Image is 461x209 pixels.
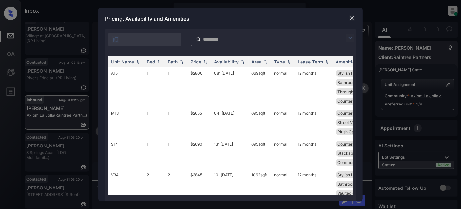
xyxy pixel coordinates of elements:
[271,107,295,138] td: normal
[188,67,211,107] td: $2800
[214,59,239,64] div: Availability
[111,59,134,64] div: Unit Name
[144,107,165,138] td: 1
[249,107,271,138] td: 695 sqft
[211,67,249,107] td: 08' [DATE]
[188,107,211,138] td: $2655
[271,138,295,169] td: normal
[168,59,178,64] div: Bath
[337,89,372,94] span: Throughout Plan...
[349,15,355,21] img: close
[188,138,211,169] td: $2690
[337,142,371,146] span: Countertops - G...
[337,129,370,134] span: Plush Carpeting...
[337,151,373,156] span: Stackable Washe...
[144,67,165,107] td: 1
[239,60,246,64] img: sorting
[211,138,249,169] td: 13' [DATE]
[135,60,141,64] img: sorting
[298,59,323,64] div: Lease Term
[165,138,188,169] td: 1
[337,191,368,196] span: Vaulted Ceiling...
[295,138,333,169] td: 12 months
[324,60,330,64] img: sorting
[147,59,155,64] div: Bed
[295,107,333,138] td: 12 months
[346,34,354,42] img: icon-zuma
[249,138,271,169] td: 695 sqft
[165,107,188,138] td: 1
[144,138,165,169] td: 1
[178,60,185,64] img: sorting
[337,80,373,85] span: Bathroom Cabine...
[249,67,271,107] td: 669 sqft
[337,172,370,177] span: Stylish Hardwar...
[202,60,209,64] img: sorting
[262,60,269,64] img: sorting
[337,160,374,165] span: Common Area Pla...
[196,36,201,42] img: icon-zuma
[337,71,370,76] span: Stylish Hardwar...
[190,59,201,64] div: Price
[98,8,363,29] div: Pricing, Availability and Amenities
[337,111,371,116] span: Countertops - G...
[337,182,373,187] span: Bathroom Cabine...
[336,59,358,64] div: Amenities
[251,59,262,64] div: Area
[286,60,292,64] img: sorting
[211,107,249,138] td: 04' [DATE]
[295,67,333,107] td: 12 months
[337,120,359,125] span: Street View
[112,36,119,43] img: icon-zuma
[271,67,295,107] td: normal
[337,99,370,104] span: Countertops - Q...
[156,60,162,64] img: sorting
[274,59,285,64] div: Type
[165,67,188,107] td: 1
[108,138,144,169] td: S14
[108,67,144,107] td: A15
[108,107,144,138] td: M13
